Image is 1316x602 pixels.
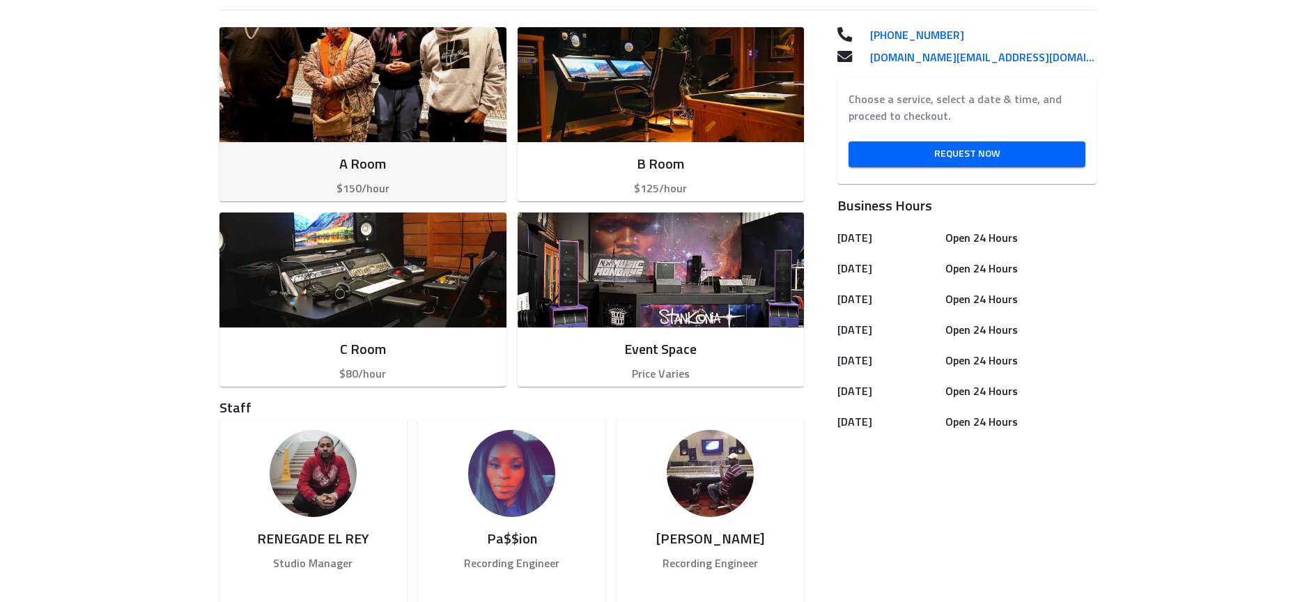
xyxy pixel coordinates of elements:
[518,213,805,327] img: Room image
[518,27,805,142] img: Room image
[837,290,940,309] h6: [DATE]
[529,339,794,361] h6: Event Space
[529,366,794,383] p: Price Varies
[945,351,1091,371] h6: Open 24 Hours
[849,91,1085,125] label: Choose a service, select a date & time, and proceed to checkout.
[837,259,940,279] h6: [DATE]
[860,146,1074,163] span: Request Now
[837,351,940,371] h6: [DATE]
[231,180,495,197] p: $150/hour
[529,180,794,197] p: $125/hour
[270,430,357,517] img: RENEGADE EL REY
[231,555,396,572] p: Studio Manager
[518,27,805,201] button: B Room$125/hour
[859,49,1097,66] a: [DOMAIN_NAME][EMAIL_ADDRESS][DOMAIN_NAME]
[231,528,396,550] h6: RENEGADE EL REY
[945,229,1091,248] h6: Open 24 Hours
[945,290,1091,309] h6: Open 24 Hours
[231,339,495,361] h6: C Room
[667,430,754,517] img: Giorgio Yeldell
[859,27,1097,44] a: [PHONE_NUMBER]
[231,153,495,176] h6: A Room
[518,213,805,387] button: Event SpacePrice Varies
[219,213,506,327] img: Room image
[628,555,793,572] p: Recording Engineer
[945,382,1091,401] h6: Open 24 Hours
[837,321,940,340] h6: [DATE]
[628,528,793,550] h6: [PERSON_NAME]
[429,528,594,550] h6: Pa$$ion
[429,555,594,572] p: Recording Engineer
[231,366,495,383] p: $80/hour
[837,412,940,432] h6: [DATE]
[945,259,1091,279] h6: Open 24 Hours
[837,195,1097,217] h6: Business Hours
[219,27,506,142] img: Room image
[468,430,555,517] img: Pa$$ion
[219,27,506,201] button: A Room$150/hour
[529,153,794,176] h6: B Room
[945,412,1091,432] h6: Open 24 Hours
[837,229,940,248] h6: [DATE]
[219,213,506,387] button: C Room$80/hour
[945,321,1091,340] h6: Open 24 Hours
[837,382,940,401] h6: [DATE]
[219,398,805,419] h3: Staff
[849,141,1085,167] a: Request Now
